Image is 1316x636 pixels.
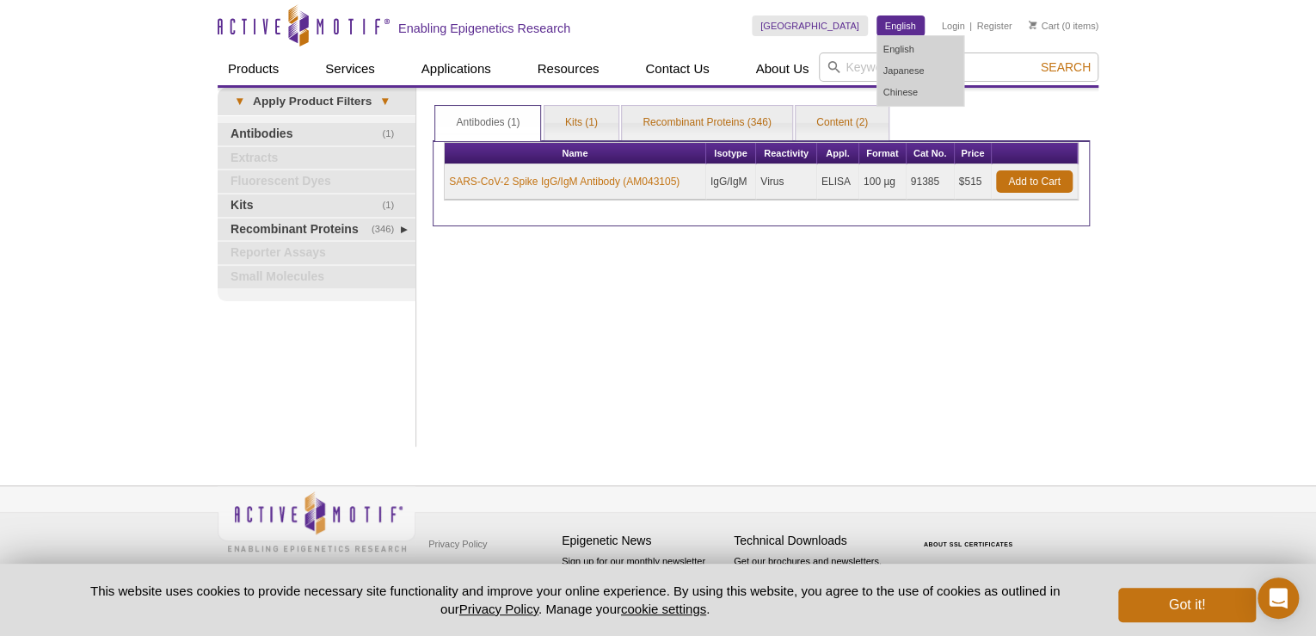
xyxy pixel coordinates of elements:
th: Format [859,143,907,164]
th: Cat No. [907,143,955,164]
span: (346) [372,219,403,241]
td: 91385 [907,164,955,200]
input: Keyword, Cat. No. [819,52,1098,82]
div: Open Intercom Messenger [1258,577,1299,619]
a: Privacy Policy [459,602,538,616]
td: $515 [955,164,992,200]
a: Products [218,52,289,85]
th: Reactivity [756,143,817,164]
a: SARS-CoV-2 Spike IgG/IgM Antibody (AM043105) [449,174,680,189]
h4: Technical Downloads [734,534,897,548]
th: Name [445,143,706,164]
td: ELISA [817,164,859,200]
a: Add to Cart [996,170,1073,193]
a: Extracts [218,147,415,170]
th: Appl. [817,143,859,164]
a: (1)Antibodies [218,123,415,145]
a: Fluorescent Dyes [218,170,415,193]
a: Cart [1029,20,1059,32]
span: (1) [382,195,403,217]
a: English [876,15,925,36]
a: Japanese [877,60,963,82]
a: Resources [527,52,610,85]
a: Small Molecules [218,266,415,288]
img: Your Cart [1029,21,1036,29]
span: Search [1041,60,1091,74]
a: (1)Kits [218,195,415,217]
button: Search [1036,59,1096,75]
a: Applications [411,52,501,85]
li: | [969,15,972,36]
a: Services [315,52,385,85]
a: Privacy Policy [424,531,491,557]
a: Register [976,20,1012,32]
p: Get our brochures and newsletters, or request them by mail. [734,554,897,598]
td: Virus [756,164,817,200]
td: 100 µg [859,164,907,200]
span: ▾ [226,94,253,109]
td: IgG/IgM [706,164,756,200]
a: Antibodies (1) [435,106,540,140]
th: Price [955,143,992,164]
img: Active Motif, [218,486,415,556]
p: This website uses cookies to provide necessary site functionality and improve your online experie... [60,582,1090,618]
a: ABOUT SSL CERTIFICATES [924,541,1013,547]
button: Got it! [1118,588,1256,622]
a: [GEOGRAPHIC_DATA] [752,15,868,36]
a: ▾Apply Product Filters▾ [218,88,415,115]
a: (346)Recombinant Proteins [218,219,415,241]
th: Isotype [706,143,756,164]
button: cookie settings [621,602,706,616]
a: Reporter Assays [218,242,415,264]
a: Contact Us [635,52,719,85]
p: Sign up for our monthly newsletter highlighting recent publications in the field of epigenetics. [562,554,725,613]
a: Terms & Conditions [424,557,514,583]
h2: Enabling Epigenetics Research [398,21,570,36]
a: Kits (1) [544,106,618,140]
span: ▾ [372,94,398,109]
a: About Us [746,52,820,85]
a: English [877,39,963,60]
a: Recombinant Proteins (346) [622,106,791,140]
a: Chinese [877,82,963,103]
span: (1) [382,123,403,145]
a: Login [942,20,965,32]
table: Click to Verify - This site chose Symantec SSL for secure e-commerce and confidential communicati... [906,516,1035,554]
a: Content (2) [796,106,889,140]
li: (0 items) [1029,15,1098,36]
h4: Epigenetic News [562,534,725,548]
